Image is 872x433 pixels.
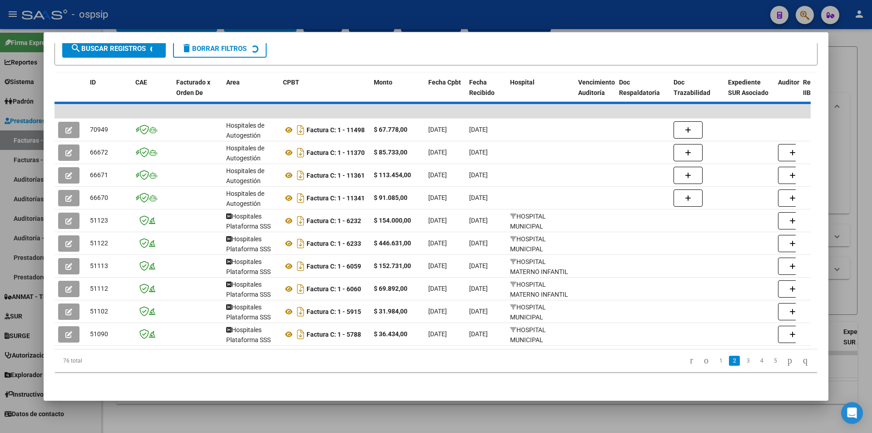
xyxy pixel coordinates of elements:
[428,79,461,86] span: Fecha Cpbt
[176,79,210,96] span: Facturado x Orden De
[90,285,108,292] span: 51112
[295,168,307,183] i: Descargar documento
[374,330,407,338] strong: $ 36.434,00
[283,79,299,86] span: CPBT
[374,171,411,179] strong: $ 113.454,00
[466,73,506,113] datatable-header-cell: Fecha Recibido
[295,191,307,205] i: Descargar documento
[90,149,108,156] span: 66672
[90,79,96,86] span: ID
[86,73,132,113] datatable-header-cell: ID
[469,239,488,247] span: [DATE]
[469,149,488,156] span: [DATE]
[307,194,365,202] strong: Factura C: 1 - 11341
[226,281,271,299] span: Hospitales Plataforma SSS
[510,258,568,296] span: HOSPITAL MATERNO INFANTIL COMODORO [PERSON_NAME]
[374,79,392,86] span: Monto
[90,217,108,224] span: 51123
[510,326,570,354] span: HOSPITAL MUNICIPAL PRESIDENTE DERQUI
[90,330,108,338] span: 51090
[173,40,267,58] button: Borrar Filtros
[90,262,108,269] span: 51113
[70,45,146,53] span: Buscar Registros
[307,240,361,247] strong: Factura C: 1 - 6233
[428,262,447,269] span: [DATE]
[307,149,365,156] strong: Factura C: 1 - 11370
[90,171,108,179] span: 66671
[374,262,411,269] strong: $ 152.731,00
[510,79,535,86] span: Hospital
[510,281,568,319] span: HOSPITAL MATERNO INFANTIL COMODORO [PERSON_NAME]
[295,282,307,296] i: Descargar documento
[510,213,559,241] span: HOSPITAL MUNICIPAL [PERSON_NAME]
[307,172,365,179] strong: Factura C: 1 - 11361
[510,235,559,264] span: HOSPITAL MUNICIPAL [PERSON_NAME]
[226,167,264,185] span: Hospitales de Autogestión
[295,236,307,251] i: Descargar documento
[724,73,774,113] datatable-header-cell: Expediente SUR Asociado
[307,263,361,270] strong: Factura C: 1 - 6059
[374,126,407,133] strong: $ 67.778,00
[374,285,407,292] strong: $ 69.892,00
[374,149,407,156] strong: $ 85.733,00
[615,73,670,113] datatable-header-cell: Doc Respaldatoria
[173,73,223,113] datatable-header-cell: Facturado x Orden De
[307,331,361,338] strong: Factura C: 1 - 5788
[295,145,307,160] i: Descargar documento
[469,217,488,224] span: [DATE]
[374,217,411,224] strong: $ 154.000,00
[223,73,279,113] datatable-header-cell: Area
[774,73,799,113] datatable-header-cell: Auditoria
[374,239,411,247] strong: $ 446.631,00
[370,73,425,113] datatable-header-cell: Monto
[469,171,488,179] span: [DATE]
[428,126,447,133] span: [DATE]
[469,330,488,338] span: [DATE]
[226,79,240,86] span: Area
[799,73,836,113] datatable-header-cell: Retencion IIBB
[469,262,488,269] span: [DATE]
[670,73,724,113] datatable-header-cell: Doc Trazabilidad
[90,194,108,201] span: 66670
[226,190,264,208] span: Hospitales de Autogestión
[295,327,307,342] i: Descargar documento
[226,144,264,162] span: Hospitales de Autogestión
[619,79,660,96] span: Doc Respaldatoria
[226,326,271,344] span: Hospitales Plataforma SSS
[469,126,488,133] span: [DATE]
[295,304,307,319] i: Descargar documento
[469,194,488,201] span: [DATE]
[428,194,447,201] span: [DATE]
[425,73,466,113] datatable-header-cell: Fecha Cpbt
[90,239,108,247] span: 51122
[181,45,247,53] span: Borrar Filtros
[54,349,205,372] div: 76 total
[295,123,307,137] i: Descargar documento
[841,402,863,424] div: Open Intercom Messenger
[469,79,495,96] span: Fecha Recibido
[90,308,108,315] span: 51102
[428,308,447,315] span: [DATE]
[295,259,307,274] i: Descargar documento
[578,79,615,96] span: Vencimiento Auditoría
[307,126,365,134] strong: Factura C: 1 - 11498
[469,285,488,292] span: [DATE]
[428,330,447,338] span: [DATE]
[62,40,166,58] button: Buscar Registros
[428,149,447,156] span: [DATE]
[575,73,615,113] datatable-header-cell: Vencimiento Auditoría
[226,304,271,321] span: Hospitales Plataforma SSS
[374,194,407,201] strong: $ 91.085,00
[226,235,271,253] span: Hospitales Plataforma SSS
[132,73,173,113] datatable-header-cell: CAE
[469,308,488,315] span: [DATE]
[778,79,805,86] span: Auditoria
[428,239,447,247] span: [DATE]
[506,73,575,113] datatable-header-cell: Hospital
[90,126,108,133] span: 70949
[674,79,710,96] span: Doc Trazabilidad
[307,217,361,224] strong: Factura C: 1 - 6232
[70,43,81,54] mat-icon: search
[428,171,447,179] span: [DATE]
[510,304,559,342] span: HOSPITAL MUNICIPAL PEDIATRICO [PERSON_NAME]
